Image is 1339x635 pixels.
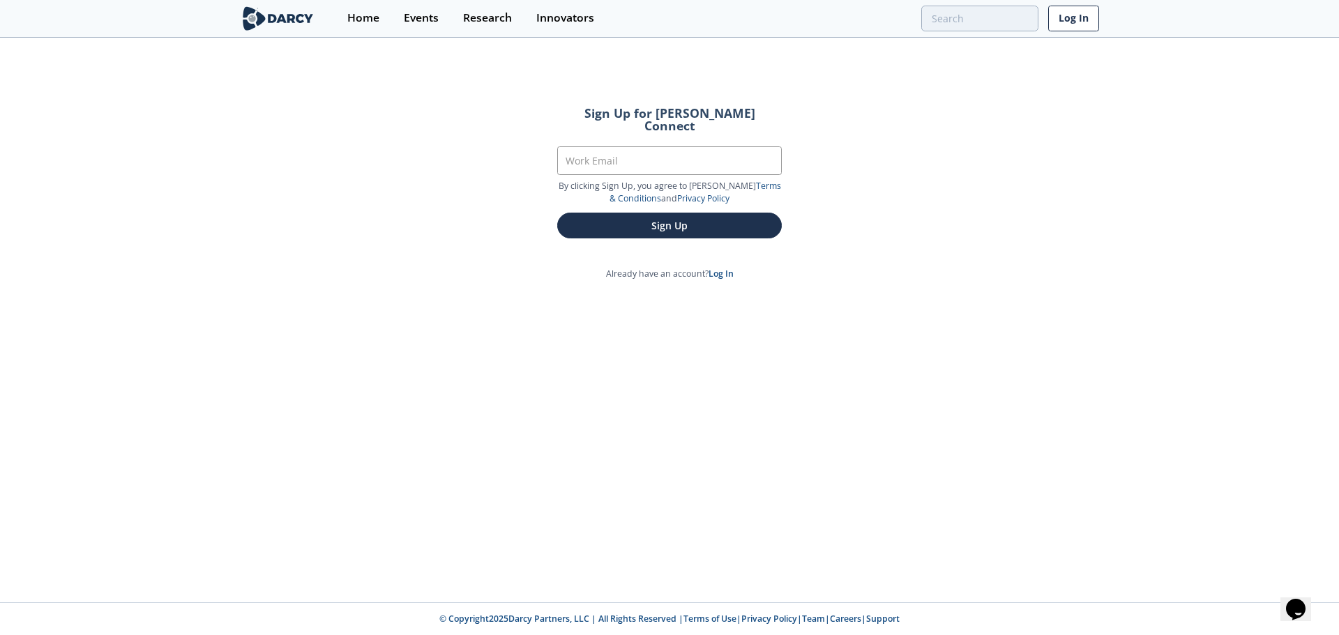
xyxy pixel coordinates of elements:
iframe: chat widget [1280,579,1325,621]
p: Already have an account? [538,268,801,280]
a: Team [802,613,825,625]
div: Home [347,13,379,24]
a: Log In [1048,6,1099,31]
input: Advanced Search [921,6,1038,31]
p: © Copyright 2025 Darcy Partners, LLC | All Rights Reserved | | | | | [153,613,1186,625]
a: Careers [830,613,861,625]
a: Terms of Use [683,613,736,625]
p: By clicking Sign Up, you agree to [PERSON_NAME] and [557,180,782,206]
a: Support [866,613,900,625]
button: Sign Up [557,213,782,238]
h2: Sign Up for [PERSON_NAME] Connect [557,107,782,132]
a: Terms & Conditions [610,180,781,204]
div: Events [404,13,439,24]
img: logo-wide.svg [240,6,316,31]
div: Research [463,13,512,24]
a: Privacy Policy [677,192,729,204]
input: Work Email [557,146,782,175]
a: Log In [709,268,734,280]
a: Privacy Policy [741,613,797,625]
div: Innovators [536,13,594,24]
